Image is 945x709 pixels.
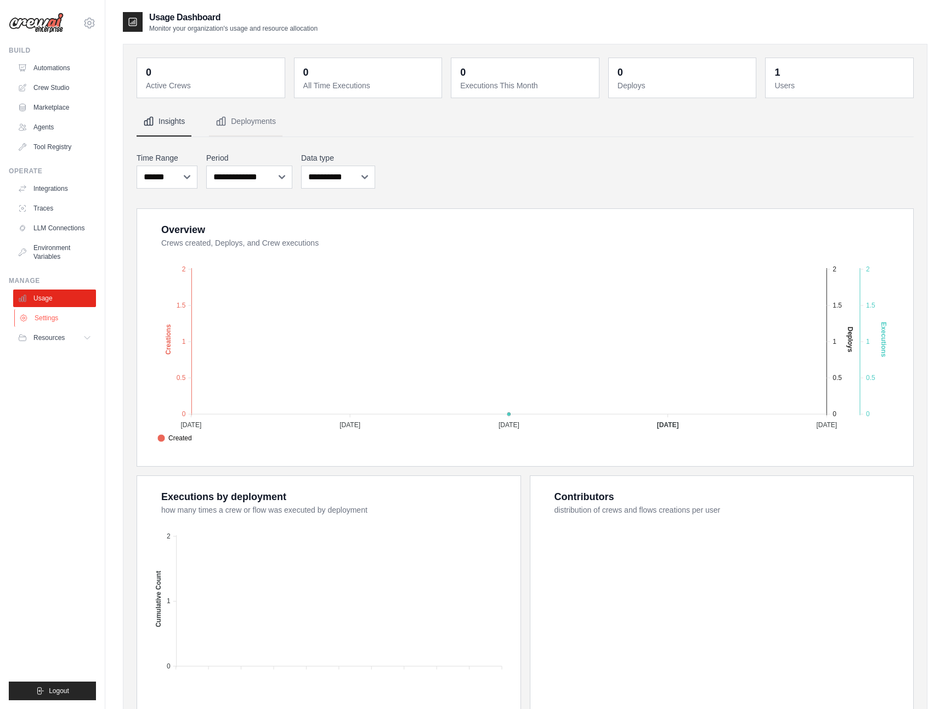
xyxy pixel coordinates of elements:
[177,374,186,382] tspan: 0.5
[880,322,887,357] text: Executions
[165,324,172,355] text: Creations
[9,682,96,700] button: Logout
[149,24,318,33] p: Monitor your organization's usage and resource allocation
[137,107,191,137] button: Insights
[167,597,171,605] tspan: 1
[657,421,679,429] tspan: [DATE]
[14,309,97,327] a: Settings
[157,433,192,443] span: Created
[460,65,466,80] div: 0
[339,421,360,429] tspan: [DATE]
[137,152,197,163] label: Time Range
[177,302,186,309] tspan: 1.5
[49,687,69,695] span: Logout
[866,265,870,273] tspan: 2
[618,65,623,80] div: 0
[833,302,842,309] tspan: 1.5
[161,504,507,515] dt: how many times a crew or flow was executed by deployment
[866,410,870,418] tspan: 0
[13,59,96,77] a: Automations
[155,571,162,627] text: Cumulative Count
[206,152,292,163] label: Period
[161,222,205,237] div: Overview
[499,421,519,429] tspan: [DATE]
[182,265,186,273] tspan: 2
[149,11,318,24] h2: Usage Dashboard
[13,200,96,217] a: Traces
[774,65,780,80] div: 1
[554,489,614,504] div: Contributors
[833,374,842,382] tspan: 0.5
[161,489,286,504] div: Executions by deployment
[33,333,65,342] span: Resources
[301,152,375,163] label: Data type
[9,46,96,55] div: Build
[774,80,907,91] dt: Users
[816,421,837,429] tspan: [DATE]
[833,410,836,418] tspan: 0
[13,118,96,136] a: Agents
[13,99,96,116] a: Marketplace
[182,410,186,418] tspan: 0
[13,290,96,307] a: Usage
[13,180,96,197] a: Integrations
[9,13,64,33] img: Logo
[460,80,592,91] dt: Executions This Month
[182,338,186,345] tspan: 1
[13,329,96,347] button: Resources
[13,79,96,97] a: Crew Studio
[866,374,875,382] tspan: 0.5
[866,338,870,345] tspan: 1
[833,338,836,345] tspan: 1
[146,65,151,80] div: 0
[13,219,96,237] a: LLM Connections
[9,167,96,175] div: Operate
[866,302,875,309] tspan: 1.5
[13,138,96,156] a: Tool Registry
[9,276,96,285] div: Manage
[303,65,309,80] div: 0
[618,80,750,91] dt: Deploys
[167,532,171,540] tspan: 2
[554,504,901,515] dt: distribution of crews and flows creations per user
[833,265,836,273] tspan: 2
[137,107,914,137] nav: Tabs
[180,421,201,429] tspan: [DATE]
[303,80,435,91] dt: All Time Executions
[209,107,282,137] button: Deployments
[846,327,854,353] text: Deploys
[146,80,278,91] dt: Active Crews
[161,237,900,248] dt: Crews created, Deploys, and Crew executions
[167,662,171,670] tspan: 0
[13,239,96,265] a: Environment Variables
